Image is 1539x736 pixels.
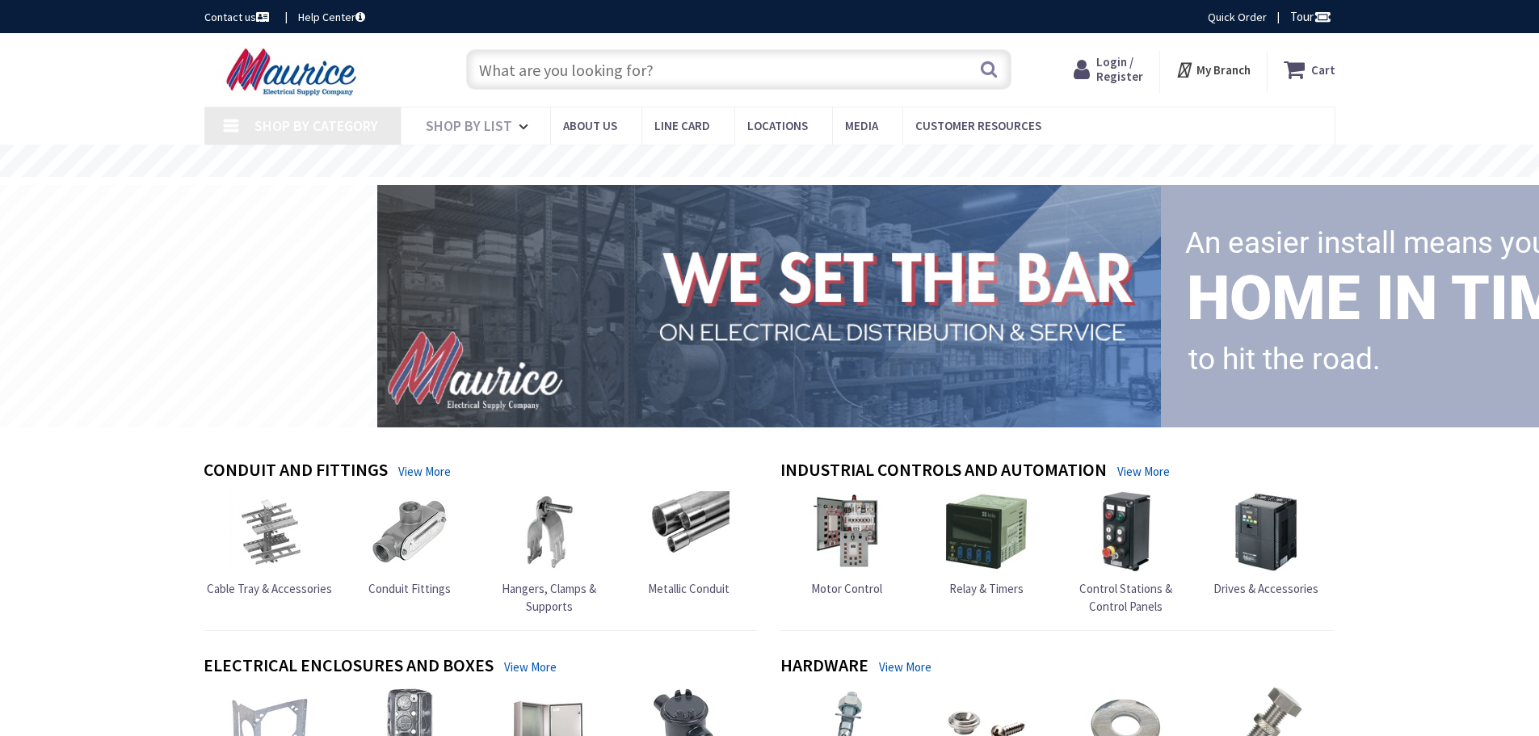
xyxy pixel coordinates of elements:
a: Conduit Fittings Conduit Fittings [368,491,451,597]
a: Login / Register [1074,55,1143,84]
span: Locations [747,118,808,133]
div: My Branch [1175,55,1251,84]
a: Help Center [298,9,365,25]
span: Conduit Fittings [368,581,451,596]
span: Customer Resources [915,118,1041,133]
a: Control Stations & Control Panels Control Stations & Control Panels [1060,491,1192,615]
a: Motor Control Motor Control [806,491,887,597]
span: Drives & Accessories [1213,581,1318,596]
a: View More [879,658,931,675]
h4: Conduit and Fittings [204,460,388,483]
a: Quick Order [1208,9,1267,25]
a: Relay & Timers Relay & Timers [946,491,1027,597]
img: 1_1.png [358,180,1167,431]
img: Conduit Fittings [369,491,450,572]
span: Metallic Conduit [648,581,730,596]
span: Login / Register [1096,54,1143,84]
h4: Hardware [780,655,868,679]
a: Cart [1284,55,1335,84]
rs-layer: Free Same Day Pickup at 15 Locations [623,153,919,170]
span: Cable Tray & Accessories [207,581,332,596]
strong: My Branch [1196,62,1251,78]
input: What are you looking for? [466,49,1011,90]
a: Contact us [204,9,272,25]
span: Shop By List [426,116,512,135]
h4: Industrial Controls and Automation [780,460,1107,483]
span: Shop By Category [254,116,378,135]
span: Media [845,118,878,133]
img: Control Stations & Control Panels [1086,491,1167,572]
a: Metallic Conduit Metallic Conduit [648,491,730,597]
h4: Electrical Enclosures and Boxes [204,655,494,679]
img: Relay & Timers [946,491,1027,572]
a: Drives & Accessories Drives & Accessories [1213,491,1318,597]
span: About us [563,118,617,133]
a: Cable Tray & Accessories Cable Tray & Accessories [207,491,332,597]
img: Motor Control [806,491,887,572]
span: Motor Control [811,581,882,596]
img: Maurice Electrical Supply Company [204,47,383,97]
rs-layer: to hit the road. [1188,331,1381,388]
span: Line Card [654,118,710,133]
strong: Cart [1311,55,1335,84]
a: View More [1117,463,1170,480]
span: Hangers, Clamps & Supports [502,581,596,613]
img: Metallic Conduit [649,491,730,572]
a: View More [504,658,557,675]
img: Hangers, Clamps & Supports [509,491,590,572]
img: Drives & Accessories [1226,491,1306,572]
a: View More [398,463,451,480]
img: Cable Tray & Accessories [229,491,310,572]
a: Hangers, Clamps & Supports Hangers, Clamps & Supports [483,491,616,615]
span: Control Stations & Control Panels [1079,581,1172,613]
span: Tour [1290,9,1331,24]
span: Relay & Timers [949,581,1024,596]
